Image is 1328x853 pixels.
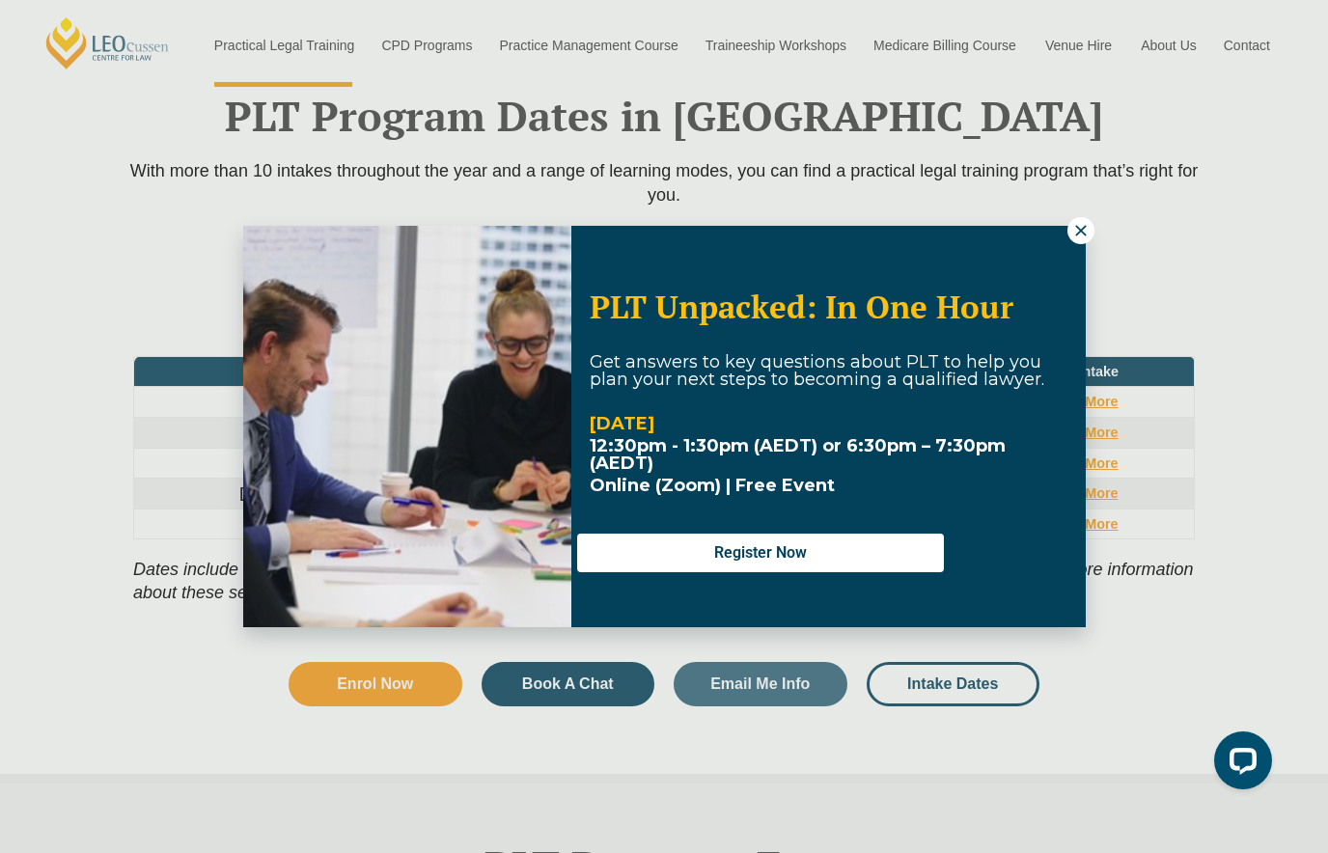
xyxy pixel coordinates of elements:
[590,475,835,496] span: Online (Zoom) | Free Event
[590,413,654,434] strong: [DATE]
[590,435,1006,474] strong: 12:30pm - 1:30pm (AEDT) or 6:30pm – 7:30pm (AEDT)
[577,534,944,572] button: Register Now
[1067,217,1094,244] button: Close
[590,286,1013,327] span: PLT Unpacked: In One Hour
[1199,724,1280,805] iframe: LiveChat chat widget
[590,351,1044,390] span: Get answers to key questions about PLT to help you plan your next steps to becoming a qualified l...
[243,226,571,627] img: Woman in yellow blouse holding folders looking to the right and smiling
